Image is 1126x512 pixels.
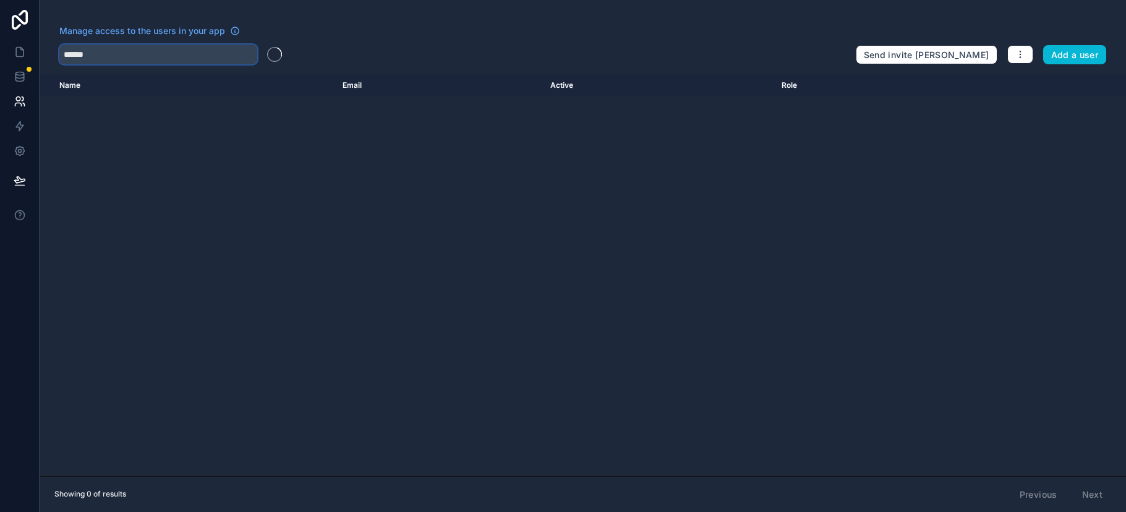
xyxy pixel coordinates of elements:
div: scrollable content [40,74,1126,476]
th: Role [774,74,960,96]
th: Email [335,74,544,96]
th: Active [543,74,774,96]
button: Add a user [1043,45,1107,65]
span: Showing 0 of results [54,489,126,499]
button: Send invite [PERSON_NAME] [856,45,997,65]
span: Manage access to the users in your app [59,25,225,37]
a: Manage access to the users in your app [59,25,240,37]
th: Name [40,74,335,96]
